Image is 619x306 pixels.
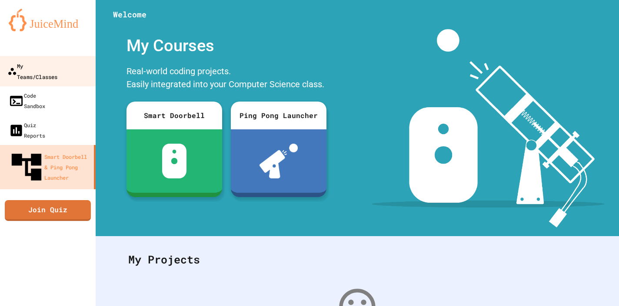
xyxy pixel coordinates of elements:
div: Real-world coding projects. Easily integrated into your Computer Science class. [122,63,331,95]
img: ppl-with-ball.png [260,144,298,178]
div: Ping Pong Launcher [231,102,326,129]
a: Join Quiz [5,200,91,221]
div: Smart Doorbell [126,102,222,129]
div: Code Sandbox [9,90,45,111]
div: My Courses [122,29,331,63]
img: logo-orange.svg [9,9,87,31]
div: Quiz Reports [9,120,45,141]
img: sdb-white.svg [162,144,187,178]
img: banner-image-my-projects.png [372,29,605,227]
div: Smart Doorbell & Ping Pong Launcher [9,149,90,185]
div: My Projects [120,243,595,276]
div: My Teams/Classes [7,60,57,82]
